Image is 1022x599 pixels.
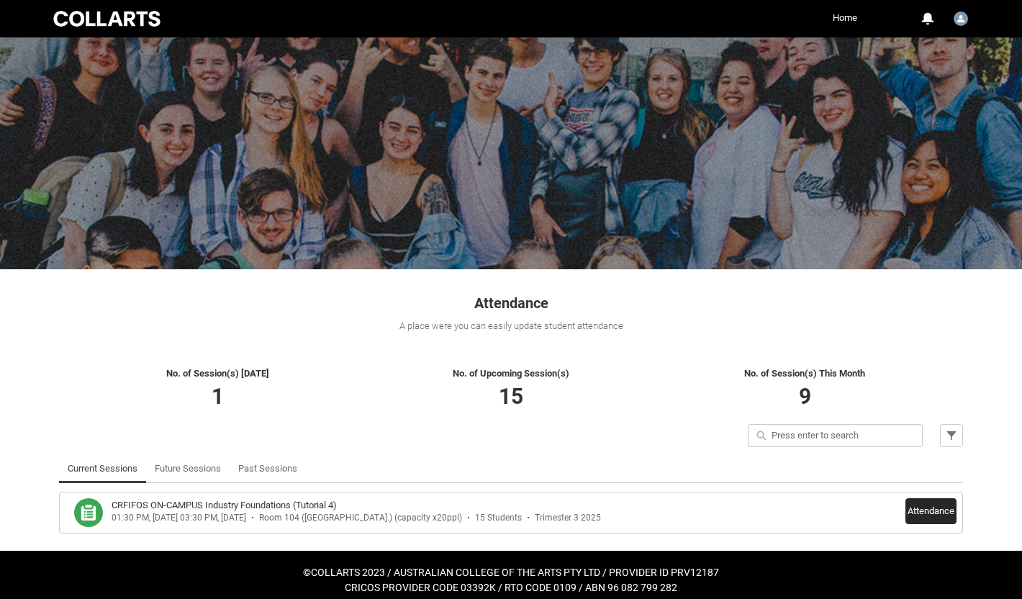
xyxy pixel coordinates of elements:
span: 15 [499,384,523,409]
button: Attendance [905,498,957,524]
a: Past Sessions [238,454,297,483]
li: Future Sessions [146,454,230,483]
span: No. of Session(s) This Month [744,368,865,379]
span: Attendance [474,294,548,312]
div: Room 104 ([GEOGRAPHIC_DATA].) (capacity x20ppl) [259,513,462,523]
button: User Profile Phoebe.Green [950,6,972,29]
input: Press enter to search [748,424,923,447]
div: Trimester 3 2025 [535,513,601,523]
a: Future Sessions [155,454,221,483]
div: 01:30 PM, [DATE] 03:30 PM, [DATE] [112,513,246,523]
span: No. of Upcoming Session(s) [453,368,569,379]
div: A place were you can easily update student attendance [59,319,963,333]
span: 9 [799,384,811,409]
span: 1 [212,384,224,409]
span: No. of Session(s) [DATE] [166,368,269,379]
img: Phoebe.Green [954,12,968,26]
div: 15 Students [475,513,522,523]
li: Current Sessions [59,454,146,483]
h3: CRFIFOS ON-CAMPUS Industry Foundations (Tutorial 4) [112,498,337,513]
a: Current Sessions [68,454,137,483]
li: Past Sessions [230,454,306,483]
a: Home [829,7,861,29]
button: Filter [940,424,963,447]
